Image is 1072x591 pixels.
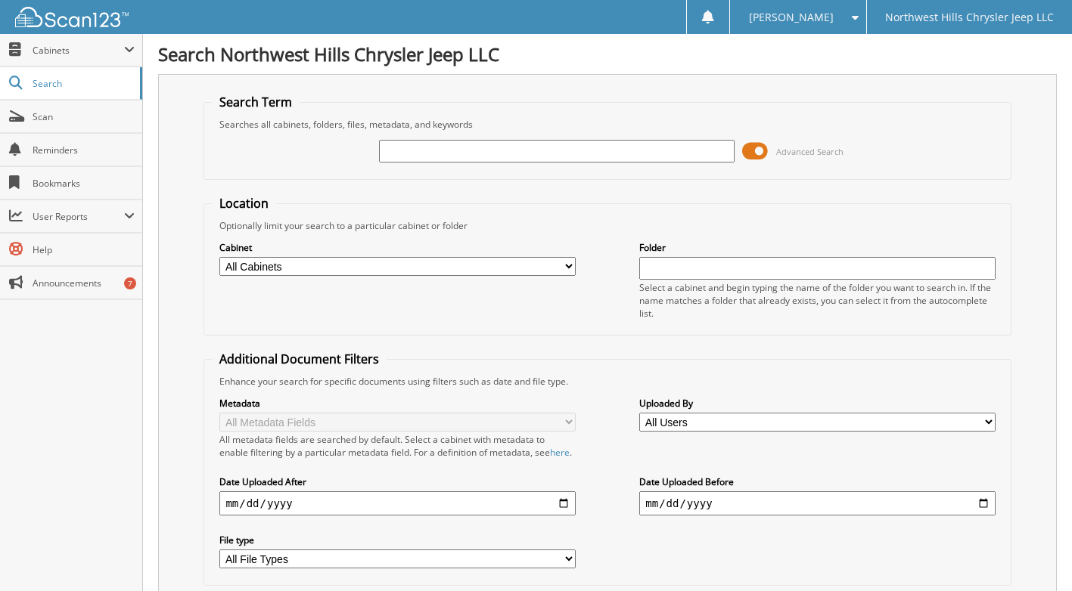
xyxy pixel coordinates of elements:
[212,351,387,367] legend: Additional Document Filters
[212,375,1002,388] div: Enhance your search for specific documents using filters such as date and file type.
[124,277,136,289] div: 7
[212,195,276,212] legend: Location
[33,277,135,289] span: Announcements
[33,44,124,57] span: Cabinets
[219,241,575,254] label: Cabinet
[639,281,995,320] div: Select a cabinet and begin typing the name of the folder you want to search in. If the name match...
[158,42,1057,67] h1: Search Northwest Hills Chrysler Jeep LLC
[212,118,1002,131] div: Searches all cabinets, folders, files, metadata, and keywords
[776,146,844,157] span: Advanced Search
[885,13,1054,22] span: Northwest Hills Chrysler Jeep LLC
[33,210,124,223] span: User Reports
[749,13,834,22] span: [PERSON_NAME]
[639,491,995,515] input: end
[33,243,135,256] span: Help
[33,110,135,123] span: Scan
[33,77,132,90] span: Search
[639,475,995,488] label: Date Uploaded Before
[15,7,129,27] img: scan123-logo-white.svg
[639,397,995,410] label: Uploaded By
[639,241,995,254] label: Folder
[219,397,575,410] label: Metadata
[212,94,300,110] legend: Search Term
[219,491,575,515] input: start
[33,177,135,190] span: Bookmarks
[219,475,575,488] label: Date Uploaded After
[219,534,575,546] label: File type
[212,219,1002,232] div: Optionally limit your search to a particular cabinet or folder
[33,144,135,156] span: Reminders
[219,433,575,459] div: All metadata fields are searched by default. Select a cabinet with metadata to enable filtering b...
[550,446,570,459] a: here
